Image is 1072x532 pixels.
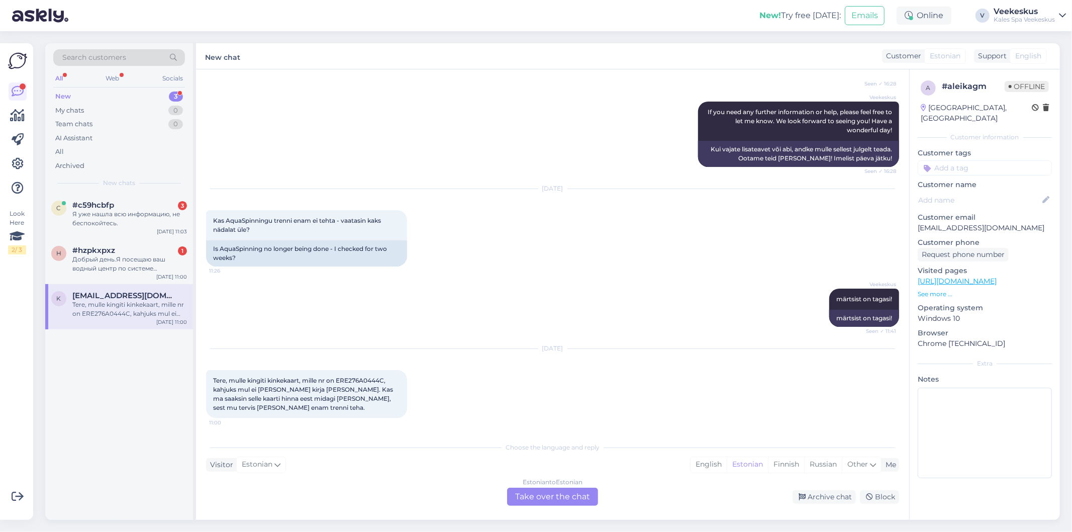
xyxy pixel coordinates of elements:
[918,248,1009,261] div: Request phone number
[918,328,1052,338] p: Browser
[921,103,1032,124] div: [GEOGRAPHIC_DATA], [GEOGRAPHIC_DATA]
[57,204,61,212] span: c
[55,133,92,143] div: AI Assistant
[178,246,187,255] div: 1
[156,273,187,281] div: [DATE] 11:00
[918,223,1052,233] p: [EMAIL_ADDRESS][DOMAIN_NAME]
[55,161,84,171] div: Archived
[994,8,1055,16] div: Veekeskus
[104,72,122,85] div: Web
[157,228,187,235] div: [DATE] 11:03
[56,249,61,257] span: h
[178,201,187,210] div: 3
[994,8,1066,24] a: VeekeskusKales Spa Veekeskus
[918,290,1052,299] p: See more ...
[691,457,727,472] div: English
[209,267,247,275] span: 11:26
[72,300,187,318] div: Tere, mulle kingiti kinkekaart, mille nr on ERE276A0444C, kahjuks mul ei [PERSON_NAME] kirja [PER...
[523,478,582,487] div: Estonian to Estonian
[918,313,1052,324] p: Windows 10
[918,338,1052,349] p: Chrome [TECHNICAL_ID]
[698,141,899,167] div: Kui vajate lisateavet või abi, andke mulle sellest julgelt teada. Ootame teid [PERSON_NAME]! Imel...
[8,245,26,254] div: 2 / 3
[793,490,856,504] div: Archive chat
[103,179,135,188] span: New chats
[57,295,61,302] span: k
[72,246,115,255] span: #hzpkxpxz
[759,11,781,20] b: New!
[72,210,187,228] div: Я уже нашла всю информацию, не беспокойтесь.
[918,148,1052,158] p: Customer tags
[8,209,26,254] div: Look Here
[860,490,899,504] div: Block
[55,119,92,129] div: Team chats
[55,106,84,116] div: My chats
[213,217,382,233] span: Kas AquaSpinningu trenni enam ei tehta - vaatasin kaks nädalat üle?
[918,374,1052,385] p: Notes
[507,488,598,506] div: Take over the chat
[1005,81,1049,92] span: Offline
[976,9,990,23] div: V
[974,51,1007,61] div: Support
[8,51,27,70] img: Askly Logo
[858,167,896,175] span: Seen ✓ 16:28
[72,291,177,300] span: kersti.sargava@gmail.com
[62,52,126,63] span: Search customers
[858,281,896,288] span: Veekeskus
[918,212,1052,223] p: Customer email
[847,460,868,469] span: Other
[836,295,892,303] span: märtsist on tagasi!
[55,147,64,157] div: All
[55,92,71,102] div: New
[213,377,395,411] span: Tere, mulle kingiti kinkekaart, mille nr on ERE276A0444C, kahjuks mul ei [PERSON_NAME] kirja [PER...
[918,160,1052,175] input: Add a tag
[882,460,896,470] div: Me
[168,119,183,129] div: 0
[858,80,896,87] span: Seen ✓ 16:28
[804,457,842,472] div: Russian
[994,16,1055,24] div: Kales Spa Veekeskus
[918,237,1052,248] p: Customer phone
[72,255,187,273] div: Добрый день.Я посещаю ваш водный центр по системе Syebby.Срок посещения у меня закончился [DATE]....
[918,303,1052,313] p: Operating system
[858,327,896,335] span: Seen ✓ 11:41
[209,419,247,426] span: 11:00
[829,310,899,327] div: märtsist on tagasi!
[918,359,1052,368] div: Extra
[160,72,185,85] div: Socials
[206,184,899,193] div: [DATE]
[926,84,931,92] span: a
[53,72,65,85] div: All
[918,265,1052,276] p: Visited pages
[930,51,960,61] span: Estonian
[897,7,951,25] div: Online
[727,457,768,472] div: Estonian
[169,92,183,102] div: 3
[156,318,187,326] div: [DATE] 11:00
[918,180,1052,190] p: Customer name
[918,195,1040,206] input: Add name
[205,49,240,63] label: New chat
[708,108,894,134] span: If you need any further information or help, please feel free to let me know. We look forward to ...
[942,80,1005,93] div: # aleikagm
[759,10,841,22] div: Try free [DATE]:
[206,460,233,470] div: Visitor
[206,443,899,452] div: Choose the language and reply
[206,344,899,353] div: [DATE]
[168,106,183,116] div: 0
[918,133,1052,142] div: Customer information
[242,459,272,470] span: Estonian
[72,201,114,210] span: #c59hcbfp
[206,240,407,267] div: Is AquaSpinning no longer being done - I checked for two weeks?
[918,277,997,286] a: [URL][DOMAIN_NAME]
[768,457,804,472] div: Finnish
[858,94,896,101] span: Veekeskus
[1015,51,1041,61] span: English
[882,51,921,61] div: Customer
[845,6,885,25] button: Emails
